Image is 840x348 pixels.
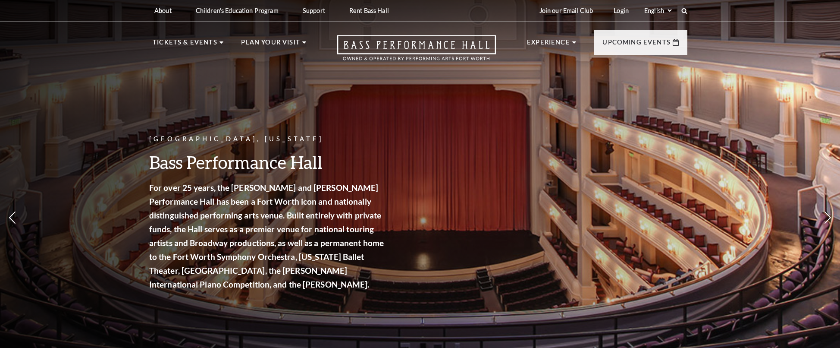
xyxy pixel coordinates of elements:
h3: Bass Performance Hall [149,151,386,173]
p: Upcoming Events [602,37,671,53]
p: Experience [527,37,570,53]
p: About [154,7,172,14]
p: [GEOGRAPHIC_DATA], [US_STATE] [149,134,386,145]
select: Select: [643,6,673,15]
p: Children's Education Program [196,7,279,14]
p: Rent Bass Hall [349,7,389,14]
p: Plan Your Visit [241,37,300,53]
p: Support [303,7,325,14]
p: Tickets & Events [153,37,217,53]
strong: For over 25 years, the [PERSON_NAME] and [PERSON_NAME] Performance Hall has been a Fort Worth ico... [149,183,384,289]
